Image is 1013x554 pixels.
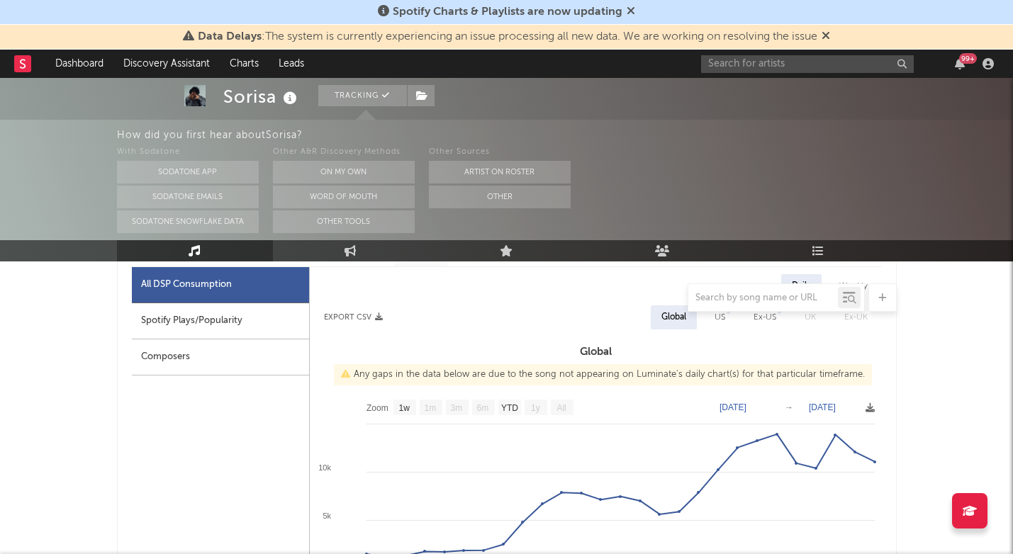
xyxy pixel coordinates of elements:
[429,186,571,208] button: Other
[318,463,331,472] text: 10k
[273,161,415,183] button: On My Own
[531,403,540,413] text: 1y
[117,210,259,233] button: Sodatone Snowflake Data
[450,403,462,413] text: 3m
[132,267,309,303] div: All DSP Consumption
[424,403,436,413] text: 1m
[198,31,817,43] span: : The system is currently experiencing an issue processing all new data. We are working on resolv...
[117,144,259,161] div: With Sodatone
[476,403,488,413] text: 6m
[829,274,878,298] div: Weekly
[220,50,269,78] a: Charts
[117,161,259,183] button: Sodatone App
[273,144,415,161] div: Other A&R Discovery Methods
[959,53,977,64] div: 99 +
[273,210,415,233] button: Other Tools
[334,364,872,385] div: Any gaps in the data below are due to the song not appearing on Luminate's daily chart(s) for tha...
[701,55,914,73] input: Search for artists
[310,344,882,361] h3: Global
[323,511,331,520] text: 5k
[781,274,822,298] div: Daily
[269,50,314,78] a: Leads
[45,50,113,78] a: Dashboard
[809,402,836,412] text: [DATE]
[754,309,776,326] div: Ex-US
[955,58,965,69] button: 99+
[393,6,622,18] span: Spotify Charts & Playlists are now updating
[627,6,635,18] span: Dismiss
[661,309,686,326] div: Global
[429,144,571,161] div: Other Sources
[113,50,220,78] a: Discovery Assistant
[132,303,309,339] div: Spotify Plays/Popularity
[398,403,410,413] text: 1w
[720,402,746,412] text: [DATE]
[324,313,383,322] button: Export CSV
[715,309,725,326] div: US
[223,85,301,108] div: Sorisa
[117,186,259,208] button: Sodatone Emails
[318,85,407,106] button: Tracking
[822,31,830,43] span: Dismiss
[556,403,566,413] text: All
[688,293,838,304] input: Search by song name or URL
[500,403,517,413] text: YTD
[141,276,232,293] div: All DSP Consumption
[273,186,415,208] button: Word Of Mouth
[785,402,793,412] text: →
[132,339,309,375] div: Composers
[429,161,571,183] button: Artist on Roster
[198,31,262,43] span: Data Delays
[366,403,388,413] text: Zoom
